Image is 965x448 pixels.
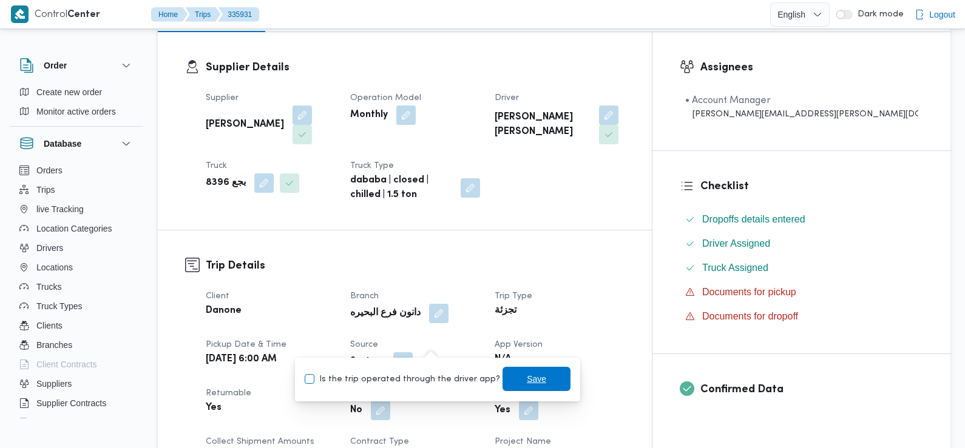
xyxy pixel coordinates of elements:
span: Branch [350,292,379,300]
span: Collect Shipment Amounts [206,438,314,446]
span: Project Name [495,438,551,446]
h3: Checklist [700,178,923,195]
span: Locations [36,260,73,275]
span: Pickup date & time [206,341,286,349]
span: Devices [36,415,67,430]
div: [PERSON_NAME][EMAIL_ADDRESS][PERSON_NAME][DOMAIN_NAME] [685,108,918,121]
h3: Trip Details [206,258,625,274]
span: App Version [495,341,543,349]
button: Save [503,367,571,391]
span: Truck Assigned [702,261,768,275]
h3: Supplier Details [206,59,625,76]
button: live Tracking [15,199,138,219]
span: Supplier [206,94,239,102]
span: Create new order [36,85,102,99]
div: Order [10,82,143,126]
b: Yes [495,403,510,418]
span: Dropoffs details entered [702,214,805,224]
span: Driver [495,94,519,102]
span: Suppliers [36,376,72,391]
span: Driver Assigned [702,236,770,251]
button: Suppliers [15,374,138,393]
button: Monitor active orders [15,102,138,121]
span: Documents for dropoff [702,311,798,321]
button: Clients [15,316,138,335]
button: Locations [15,258,138,277]
button: Location Categories [15,219,138,238]
span: Trucks [36,279,61,294]
span: Operation Model [350,94,421,102]
span: Driver Assigned [702,238,770,249]
b: Yes [206,401,222,415]
b: [PERSON_NAME] [206,118,284,132]
b: تجزئة [495,304,516,318]
span: Trip Type [495,292,532,300]
span: Drivers [36,241,63,255]
button: Orders [15,161,138,180]
span: Dropoffs details entered [702,212,805,227]
span: Monitor active orders [36,104,116,119]
b: [PERSON_NAME] [PERSON_NAME] [495,110,591,139]
span: Truck Type [350,162,394,170]
span: Logout [929,7,955,22]
b: Center [67,10,100,19]
b: System [350,355,385,369]
span: Dark mode [853,10,904,19]
span: Returnable [206,389,251,397]
span: Truck [206,162,227,170]
button: Truck Types [15,296,138,316]
button: Trips [185,7,220,22]
button: 335931 [218,7,259,22]
span: Documents for pickup [702,287,796,297]
b: [DATE] 6:00 AM [206,352,277,367]
h3: Order [44,58,67,73]
div: Database [10,161,143,423]
h3: Database [44,136,81,151]
img: X8yXhbKr1z7QwAAAABJRU5ErkJggg== [11,5,29,23]
span: Client [206,292,229,300]
button: Database [19,136,134,151]
span: live Tracking [36,202,84,216]
span: Documents for dropoff [702,309,798,324]
span: Source [350,341,378,349]
b: دانون فرع البحيره [350,306,421,321]
h3: Confirmed Data [700,381,923,398]
button: Documents for dropoff [680,307,923,326]
b: No [350,403,362,418]
button: Drivers [15,238,138,258]
span: Branches [36,338,72,352]
b: بجع 8396 [206,176,246,190]
button: Trucks [15,277,138,296]
span: Orders [36,163,63,178]
b: Danone [206,304,242,318]
b: N/A [495,352,511,367]
button: Client Contracts [15,355,138,374]
button: Dropoffs details entered [680,210,923,229]
span: Truck Types [36,299,82,313]
button: Truck Assigned [680,258,923,278]
span: Documents for pickup [702,285,796,299]
button: Create new order [15,82,138,102]
label: Is the trip operated through the driver app? [305,372,500,387]
span: Supplier Contracts [36,396,106,410]
b: Monthly [350,108,388,122]
button: Branches [15,335,138,355]
span: • Account Manager abdallah.mohamed@illa.com.eg [685,93,918,121]
span: Contract Type [350,438,409,446]
button: Logout [910,2,960,27]
button: Trips [15,180,138,199]
span: Location Categories [36,221,112,236]
button: Order [19,58,134,73]
button: Driver Assigned [680,234,923,253]
h3: Assignees [700,59,923,76]
span: Truck Assigned [702,262,768,273]
button: Home [151,7,188,22]
button: Devices [15,413,138,432]
span: Clients [36,318,63,333]
button: Supplier Contracts [15,393,138,413]
div: • Account Manager [685,93,918,108]
button: Documents for pickup [680,283,923,302]
b: dababa | closed | chilled | 1.5 ton [350,173,452,202]
span: Save [527,372,546,386]
span: Client Contracts [36,357,97,372]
